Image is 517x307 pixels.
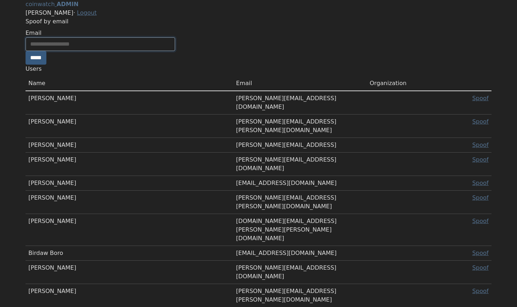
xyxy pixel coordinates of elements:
td: [PERSON_NAME] [26,261,233,284]
td: [PERSON_NAME][EMAIL_ADDRESS][PERSON_NAME][DOMAIN_NAME] [233,191,367,214]
a: Spoof [472,264,489,271]
td: [PERSON_NAME][EMAIL_ADDRESS][DOMAIN_NAME] [233,261,367,284]
td: [PERSON_NAME] [26,138,233,153]
td: [PERSON_NAME][EMAIL_ADDRESS][DOMAIN_NAME] [233,153,367,176]
label: Email [26,29,41,37]
td: Birdaw Boro [26,246,233,261]
td: [EMAIL_ADDRESS][DOMAIN_NAME] [233,246,367,261]
td: [PERSON_NAME] [26,214,233,246]
a: coinwatch ADMIN [26,1,78,8]
td: Email [233,76,367,91]
a: Spoof [472,156,489,163]
a: Spoof [472,118,489,125]
a: Spoof [472,194,489,201]
a: Spoof [472,141,489,148]
td: [PERSON_NAME][EMAIL_ADDRESS] [233,138,367,153]
td: [PERSON_NAME][EMAIL_ADDRESS][DOMAIN_NAME] [233,91,367,115]
div: [PERSON_NAME] [26,9,491,17]
td: [EMAIL_ADDRESS][DOMAIN_NAME] [233,176,367,191]
td: [PERSON_NAME] [26,191,233,214]
div: Users [26,65,491,73]
td: Name [26,76,233,91]
a: Logout [77,9,97,16]
td: [PERSON_NAME] [26,115,233,138]
td: [PERSON_NAME] [26,91,233,115]
a: Spoof [472,218,489,224]
a: Spoof [472,180,489,186]
a: Spoof [472,95,489,102]
td: [DOMAIN_NAME][EMAIL_ADDRESS][PERSON_NAME][PERSON_NAME][DOMAIN_NAME] [233,214,367,246]
div: Spoof by email [26,17,491,26]
td: [PERSON_NAME][EMAIL_ADDRESS][PERSON_NAME][DOMAIN_NAME] [233,115,367,138]
a: Spoof [472,250,489,256]
td: [PERSON_NAME] [26,153,233,176]
td: Organization [367,76,469,91]
td: [PERSON_NAME] [26,176,233,191]
a: Spoof [472,288,489,294]
span: · [73,9,75,16]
